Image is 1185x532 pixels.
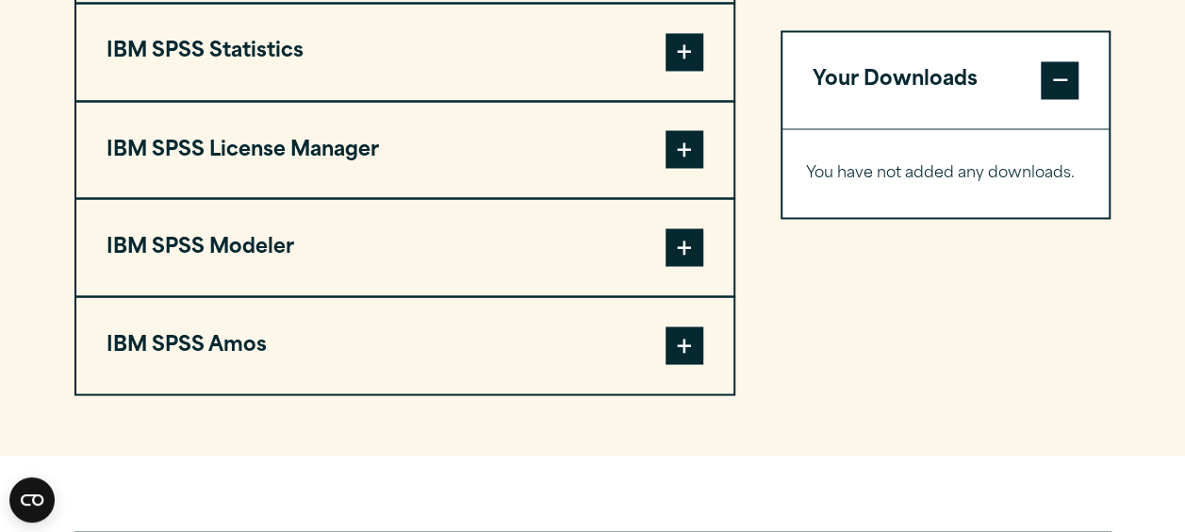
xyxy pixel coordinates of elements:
[76,102,733,198] button: IBM SPSS License Manager
[782,128,1110,217] div: Your Downloads
[76,199,733,295] button: IBM SPSS Modeler
[9,477,55,523] button: Open CMP widget
[782,32,1110,128] button: Your Downloads
[76,4,733,100] button: IBM SPSS Statistics
[806,159,1086,187] p: You have not added any downloads.
[76,297,733,393] button: IBM SPSS Amos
